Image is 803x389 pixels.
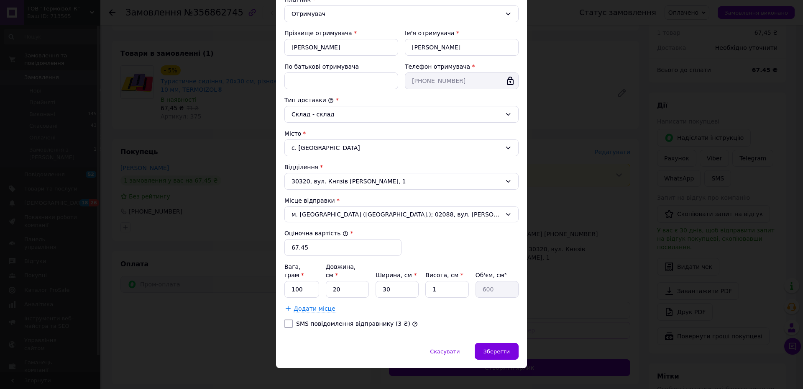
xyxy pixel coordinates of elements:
span: м. [GEOGRAPHIC_DATA] ([GEOGRAPHIC_DATA].); 02088, вул. [PERSON_NAME], 49 [292,210,501,219]
span: Зберегти [483,348,510,355]
div: Об'єм, см³ [476,271,519,279]
div: 30320, вул. Князів [PERSON_NAME], 1 [284,173,519,190]
div: Склад - склад [292,110,501,119]
span: Додати місце [294,305,335,312]
div: Місце відправки [284,196,519,205]
label: Висота, см [425,272,463,278]
label: Ім'я отримувача [405,30,455,36]
label: По батькові отримувача [284,63,359,70]
label: Телефон отримувача [405,63,470,70]
label: Довжина, см [326,263,356,278]
label: Ширина, см [376,272,417,278]
label: Оціночна вартість [284,230,348,237]
span: Скасувати [430,348,460,355]
input: +380 [405,72,519,89]
div: с. [GEOGRAPHIC_DATA] [284,139,519,156]
div: Отримувач [292,9,501,18]
label: Прізвище отримувача [284,30,352,36]
div: Місто [284,129,519,138]
label: SMS повідомлення відправнику (3 ₴) [296,320,410,327]
label: Вага, грам [284,263,304,278]
div: Тип доставки [284,96,519,104]
div: Відділення [284,163,519,171]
